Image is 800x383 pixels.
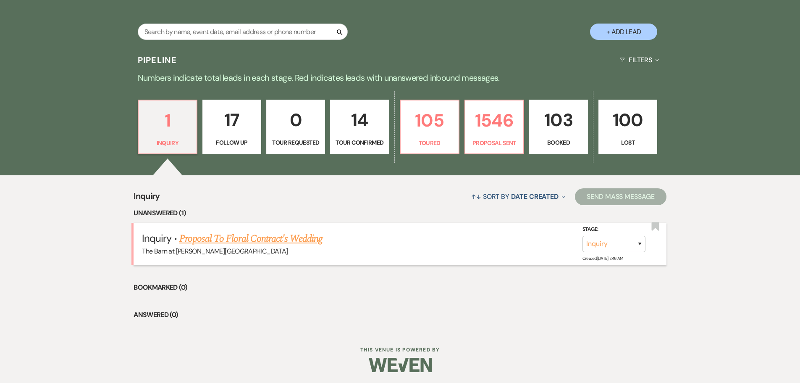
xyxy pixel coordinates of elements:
[369,350,432,380] img: Weven Logo
[336,138,383,147] p: Tour Confirmed
[468,185,569,208] button: Sort By Date Created
[138,100,197,154] a: 1Inquiry
[535,138,582,147] p: Booked
[604,106,652,134] p: 100
[464,100,524,154] a: 1546Proposal Sent
[134,190,160,208] span: Inquiry
[134,309,666,320] li: Answered (0)
[590,24,657,40] button: + Add Lead
[511,192,559,201] span: Date Created
[471,192,481,201] span: ↑↓
[202,100,261,154] a: 17Follow Up
[616,49,662,71] button: Filters
[470,106,518,135] p: 1546
[575,188,666,205] button: Send Mass Message
[582,225,645,234] label: Stage:
[272,138,320,147] p: Tour Requested
[406,138,454,148] p: Toured
[98,71,703,85] p: Numbers indicate total leads in each stage. Red indicates leads with unanswered inbound messages.
[330,100,389,154] a: 14Tour Confirmed
[179,231,323,246] a: Proposal To Floral Contract's Wedding
[272,106,320,134] p: 0
[266,100,325,154] a: 0Tour Requested
[138,54,177,66] h3: Pipeline
[144,138,191,148] p: Inquiry
[208,106,256,134] p: 17
[535,106,582,134] p: 103
[134,208,666,219] li: Unanswered (1)
[336,106,383,134] p: 14
[582,256,623,261] span: Created: [DATE] 7:46 AM
[144,106,191,135] p: 1
[529,100,588,154] a: 103Booked
[400,100,459,154] a: 105Toured
[598,100,657,154] a: 100Lost
[142,247,288,256] span: The Barn at [PERSON_NAME][GEOGRAPHIC_DATA]
[470,138,518,148] p: Proposal Sent
[208,138,256,147] p: Follow Up
[406,106,454,135] p: 105
[138,24,348,40] input: Search by name, event date, email address or phone number
[134,282,666,293] li: Bookmarked (0)
[604,138,652,147] p: Lost
[142,232,171,245] span: Inquiry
